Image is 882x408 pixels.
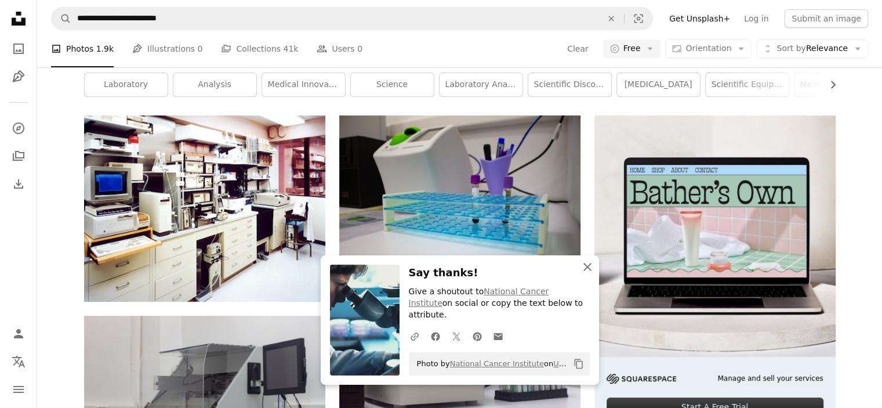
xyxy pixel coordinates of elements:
a: scientific equipment [706,73,789,96]
a: scientific discovery [528,73,611,96]
button: Copy to clipboard [569,354,589,374]
a: National Cancer Institute [409,287,549,308]
button: Menu [7,378,30,401]
a: Unsplash [553,359,587,368]
a: science [351,73,434,96]
span: 0 [357,42,362,55]
a: Photos [7,37,30,60]
span: Relevance [776,43,848,55]
span: Free [623,43,641,55]
a: Collections [7,145,30,168]
a: Get Unsplash+ [662,9,737,28]
span: Sort by [776,44,805,53]
img: file-1707883121023-8e3502977149image [594,115,836,357]
a: National Cancer Institute [450,359,544,368]
button: Search Unsplash [52,8,71,30]
a: Home — Unsplash [7,7,30,33]
img: a glass container with a blue lid and a white object with a blue cap on a white surface [339,115,580,276]
a: Log in [737,9,775,28]
button: Clear [567,39,589,58]
a: laboratory [85,73,168,96]
a: Share on Facebook [425,324,446,348]
img: file-1705255347840-230a6ab5bca9image [607,374,676,384]
a: Illustrations [7,65,30,88]
span: Orientation [685,44,731,53]
span: Photo by on [411,355,569,373]
img: desktop monitor beside computer tower on inside room [84,115,325,301]
a: [MEDICAL_DATA] [617,73,700,96]
button: Clear [598,8,624,30]
button: Free [603,39,661,58]
a: analysis [173,73,256,96]
p: Give a shoutout to on social or copy the text below to attribute. [409,286,590,321]
a: a glass container with a blue lid and a white object with a blue cap on a white surface [339,190,580,201]
button: Visual search [625,8,652,30]
a: Users 0 [317,30,362,67]
a: Share on Pinterest [467,324,488,348]
a: Illustrations 0 [132,30,202,67]
button: Orientation [665,39,752,58]
span: 0 [198,42,203,55]
span: Manage and sell your services [717,374,823,384]
a: medical innovation [262,73,345,96]
a: Share on Twitter [446,324,467,348]
button: Sort byRelevance [756,39,868,58]
a: desktop monitor beside computer tower on inside room [84,203,325,214]
a: Log in / Sign up [7,322,30,345]
button: scroll list to the right [822,73,836,96]
a: Collections 41k [221,30,298,67]
button: Submit an image [785,9,868,28]
button: Language [7,350,30,373]
a: medical professional [794,73,877,96]
a: a large white machine with a monitor [84,391,325,401]
form: Find visuals sitewide [51,7,653,30]
span: 41k [283,42,298,55]
a: laboratory analysis [440,73,522,96]
a: Download History [7,172,30,196]
a: Explore [7,117,30,140]
a: Share over email [488,324,509,348]
h3: Say thanks! [409,265,590,281]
